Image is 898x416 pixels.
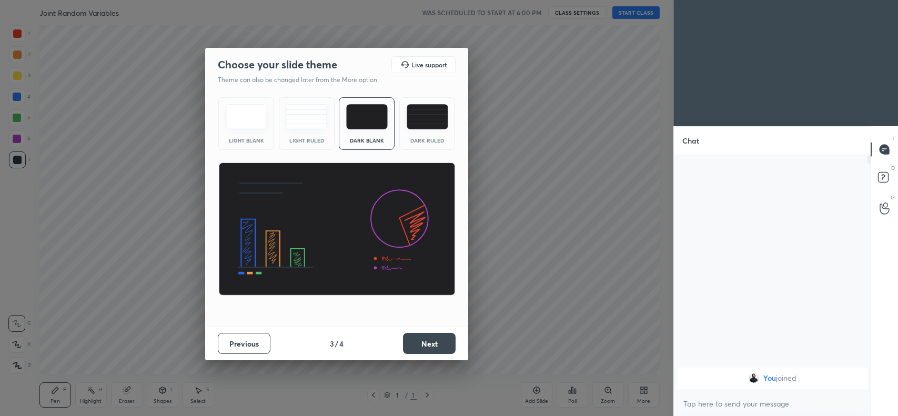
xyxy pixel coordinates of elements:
[335,338,338,349] h4: /
[674,366,871,391] div: grid
[406,138,448,143] div: Dark Ruled
[286,104,327,129] img: lightRuledTheme.5fabf969.svg
[346,138,388,143] div: Dark Blank
[226,104,267,129] img: lightTheme.e5ed3b09.svg
[286,138,328,143] div: Light Ruled
[891,194,895,201] p: G
[330,338,334,349] h4: 3
[674,127,708,155] p: Chat
[776,374,796,382] span: joined
[339,338,344,349] h4: 4
[225,138,267,143] div: Light Blank
[892,135,895,143] p: T
[218,333,270,354] button: Previous
[891,164,895,172] p: D
[763,374,776,382] span: You
[407,104,448,129] img: darkRuledTheme.de295e13.svg
[218,58,337,72] h2: Choose your slide theme
[411,62,447,68] h5: Live support
[403,333,456,354] button: Next
[749,373,759,383] img: e00dc300a4f7444a955e410797683dbd.jpg
[218,75,388,85] p: Theme can also be changed later from the More option
[346,104,388,129] img: darkTheme.f0cc69e5.svg
[218,163,456,296] img: darkThemeBanner.d06ce4a2.svg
